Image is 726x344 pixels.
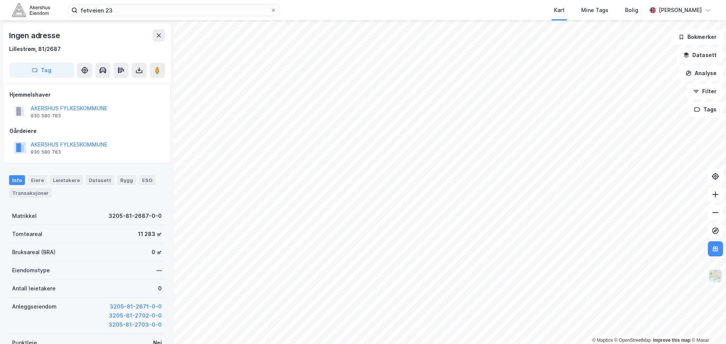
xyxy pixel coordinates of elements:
[78,5,270,16] input: Søk på adresse, matrikkel, gårdeiere, leietakere eller personer
[152,248,162,257] div: 0 ㎡
[9,29,61,42] div: Ingen adresse
[12,248,56,257] div: Bruksareal (BRA)
[9,63,74,78] button: Tag
[12,266,50,275] div: Eiendomstype
[12,284,56,293] div: Antall leietakere
[86,175,114,185] div: Datasett
[708,269,723,283] img: Z
[614,338,651,343] a: OpenStreetMap
[677,48,723,63] button: Datasett
[12,302,57,311] div: Anleggseiendom
[672,29,723,45] button: Bokmerker
[31,113,61,119] div: 930 580 783
[12,3,50,17] img: akershus-eiendom-logo.9091f326c980b4bce74ccdd9f866810c.svg
[679,66,723,81] button: Analyse
[109,311,162,320] button: 3205-81-2702-0-0
[117,175,136,185] div: Bygg
[28,175,47,185] div: Eiere
[688,308,726,344] div: Kontrollprogram for chat
[31,149,61,155] div: 930 580 783
[9,188,52,198] div: Transaksjoner
[9,126,164,136] div: Gårdeiere
[12,230,42,239] div: Tomteareal
[554,6,565,15] div: Kart
[625,6,638,15] div: Bolig
[139,175,155,185] div: ESG
[138,230,162,239] div: 11 283 ㎡
[9,175,25,185] div: Info
[158,284,162,293] div: 0
[50,175,83,185] div: Leietakere
[9,90,164,99] div: Hjemmelshaver
[109,211,162,221] div: 3205-81-2687-0-0
[110,302,162,311] button: 3205-81-2671-0-0
[9,45,61,54] div: Lillestrøm, 81/2687
[688,308,726,344] iframe: Chat Widget
[688,102,723,117] button: Tags
[653,338,690,343] a: Improve this map
[12,211,37,221] div: Matrikkel
[581,6,608,15] div: Mine Tags
[687,84,723,99] button: Filter
[592,338,613,343] a: Mapbox
[157,266,162,275] div: —
[659,6,702,15] div: [PERSON_NAME]
[109,320,162,329] button: 3205-81-2703-0-0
